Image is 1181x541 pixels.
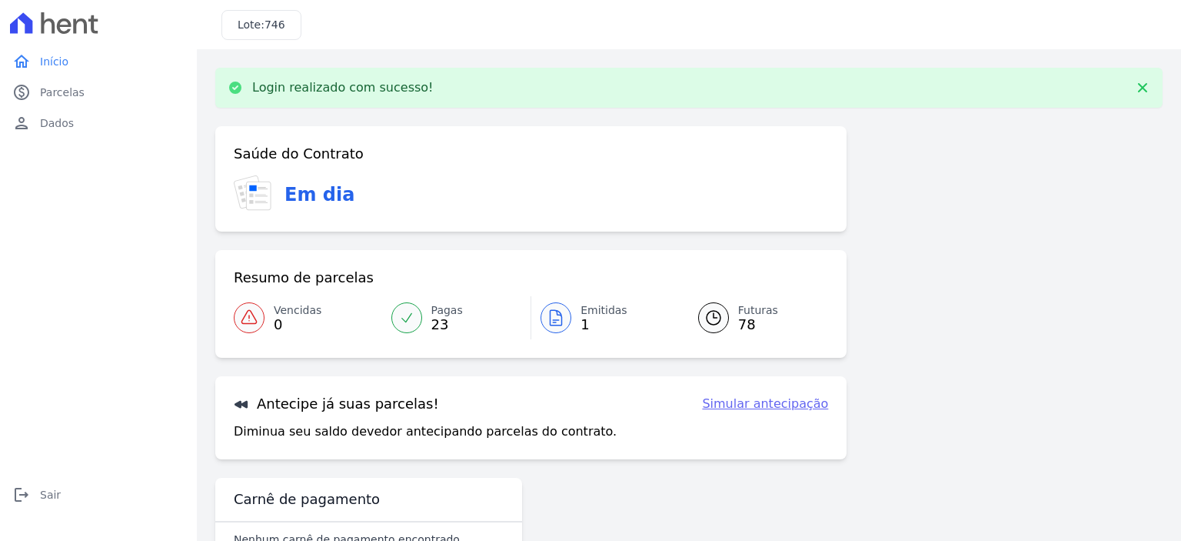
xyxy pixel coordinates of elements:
a: logoutSair [6,479,191,510]
h3: Carnê de pagamento [234,490,380,509]
a: Vencidas 0 [234,296,382,339]
p: Diminua seu saldo devedor antecipando parcelas do contrato. [234,422,617,441]
span: 1 [581,319,627,331]
span: Pagas [431,302,463,319]
a: paidParcelas [6,77,191,108]
span: Sair [40,487,61,503]
span: 0 [274,319,321,331]
span: 78 [738,319,778,331]
a: Pagas 23 [382,296,531,339]
i: paid [12,83,31,102]
span: Vencidas [274,302,321,319]
span: Dados [40,115,74,131]
i: logout [12,486,31,504]
h3: Lote: [238,17,285,33]
span: Início [40,54,68,69]
a: personDados [6,108,191,139]
a: homeInício [6,46,191,77]
i: person [12,114,31,132]
h3: Em dia [284,181,354,209]
span: 23 [431,319,463,331]
h3: Saúde do Contrato [234,145,364,163]
span: Futuras [738,302,778,319]
span: 746 [264,18,285,31]
a: Simular antecipação [702,395,828,413]
h3: Antecipe já suas parcelas! [234,395,439,413]
p: Login realizado com sucesso! [252,80,434,95]
span: Emitidas [581,302,627,319]
a: Futuras 78 [680,296,829,339]
span: Parcelas [40,85,85,100]
h3: Resumo de parcelas [234,269,374,287]
i: home [12,52,31,71]
a: Emitidas 1 [531,296,680,339]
